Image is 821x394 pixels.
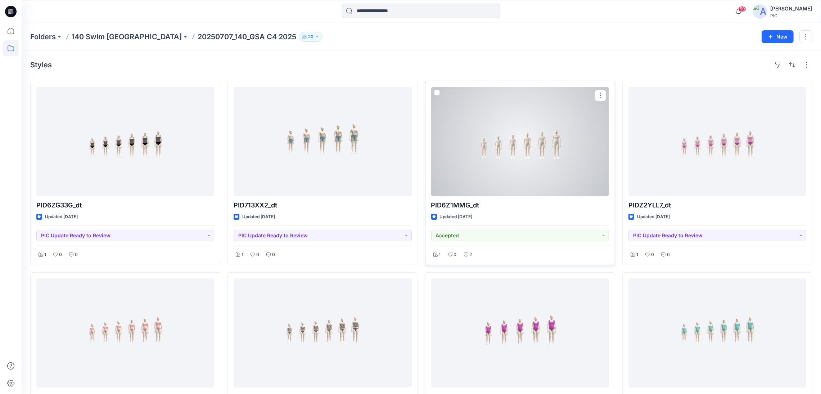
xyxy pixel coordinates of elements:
span: 59 [738,6,746,12]
a: PID6ZG33G_dt [36,87,214,196]
p: 20 [308,33,313,41]
a: Folders [30,32,56,42]
a: PID71Y992_dt [36,278,214,388]
button: 20 [299,32,322,42]
a: PID2MYGGE_dt [234,278,411,388]
p: 0 [667,251,670,259]
div: [PERSON_NAME] [770,4,812,13]
p: 0 [75,251,78,259]
p: Updated [DATE] [637,213,670,221]
div: PIC [770,13,812,18]
p: 0 [651,251,654,259]
a: PIDMR144K_dt [431,278,609,388]
p: 1 [242,251,243,259]
h4: Styles [30,61,52,69]
p: PID6Z1MMG_dt [431,200,609,210]
p: 1 [44,251,46,259]
a: PIDYPY996_dt [628,278,806,388]
p: 1 [636,251,638,259]
p: Updated [DATE] [440,213,473,221]
p: PID6ZG33G_dt [36,200,214,210]
img: avatar [753,4,767,19]
p: 1 [439,251,441,259]
a: PID6Z1MMG_dt [431,87,609,196]
a: PID713XX2_dt [234,87,411,196]
p: 20250707_140_GSA C4 2025 [198,32,296,42]
p: 0 [59,251,62,259]
p: Updated [DATE] [242,213,275,221]
p: PIDZ2YLL7_dt [628,200,806,210]
p: 0 [256,251,259,259]
a: PIDZ2YLL7_dt [628,87,806,196]
a: 140 Swim [GEOGRAPHIC_DATA] [72,32,182,42]
p: Updated [DATE] [45,213,78,221]
p: 0 [454,251,457,259]
p: 0 [272,251,275,259]
p: 2 [470,251,472,259]
p: PID713XX2_dt [234,200,411,210]
button: New [762,30,794,43]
